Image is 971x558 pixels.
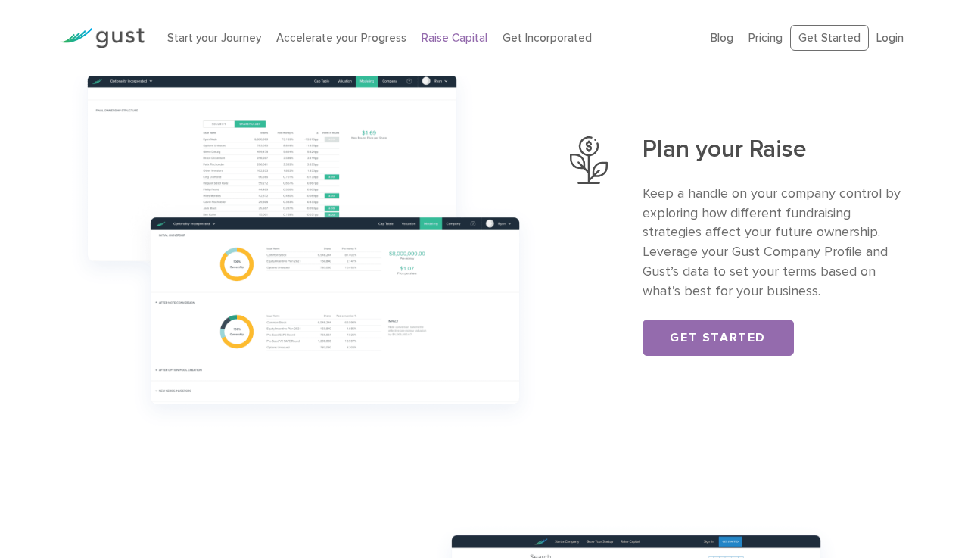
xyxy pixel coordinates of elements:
[503,31,592,45] a: Get Incorporated
[790,25,869,51] a: Get Started
[643,184,911,301] p: Keep a handle on your company control by exploring how different fundraising strategies affect yo...
[643,136,911,173] h3: Plan your Raise
[570,136,608,184] img: Plan Your Raise
[167,31,261,45] a: Start your Journey
[422,31,487,45] a: Raise Capital
[748,31,783,45] a: Pricing
[643,320,794,356] a: Get Started
[711,31,733,45] a: Blog
[276,31,406,45] a: Accelerate your Progress
[60,28,145,48] img: Gust Logo
[60,54,547,438] img: Group 1146
[876,31,904,45] a: Login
